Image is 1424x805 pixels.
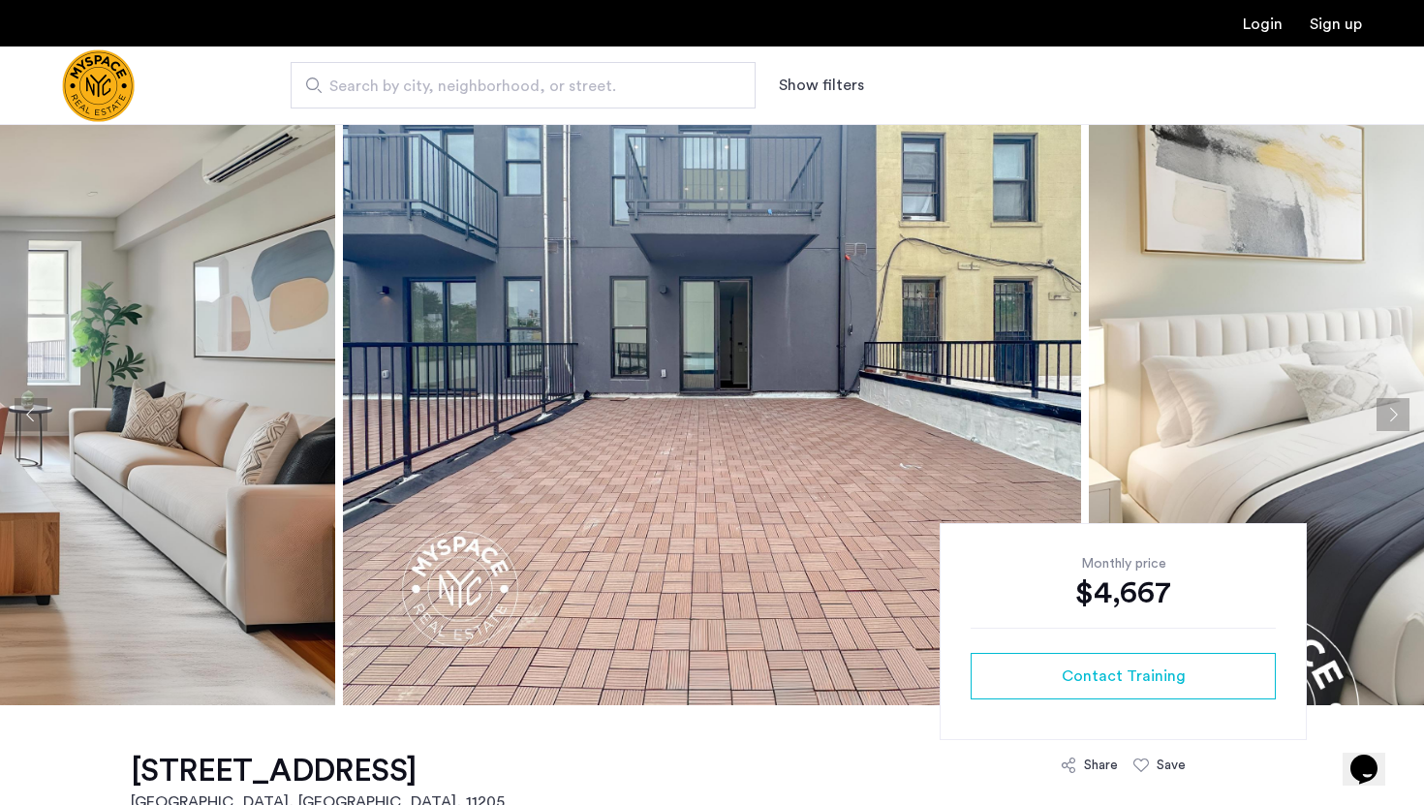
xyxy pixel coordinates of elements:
[291,62,756,108] input: Apartment Search
[15,398,47,431] button: Previous apartment
[329,75,701,98] span: Search by city, neighborhood, or street.
[779,74,864,97] button: Show or hide filters
[62,49,135,122] img: logo
[62,49,135,122] a: Cazamio Logo
[1310,16,1362,32] a: Registration
[131,752,505,790] h1: [STREET_ADDRESS]
[1377,398,1409,431] button: Next apartment
[1243,16,1283,32] a: Login
[1343,728,1405,786] iframe: chat widget
[1062,665,1186,688] span: Contact Training
[971,573,1276,612] div: $4,667
[971,653,1276,699] button: button
[1157,756,1186,775] div: Save
[343,124,1081,705] img: apartment
[1084,756,1118,775] div: Share
[971,554,1276,573] div: Monthly price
